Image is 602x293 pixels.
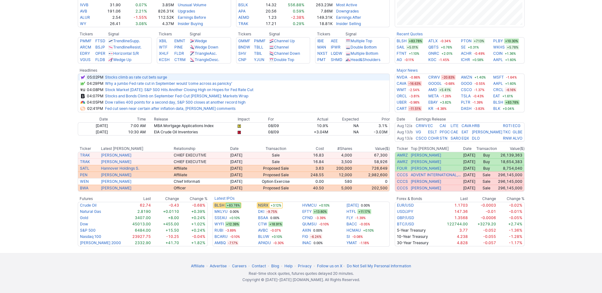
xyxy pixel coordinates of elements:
[101,166,139,171] a: Hannover Holdings S.
[503,130,511,134] a: TKC
[411,172,462,177] a: ADVENT INTERNATIONAL, L.P.
[472,100,484,105] span: -1.39%
[80,45,91,49] a: ARCM
[80,15,90,20] a: ALUR
[86,74,105,80] td: 05:02PM
[302,208,312,215] a: EFTY
[411,159,441,164] a: [PERSON_NAME]
[78,31,108,37] th: Tickers
[504,51,517,56] span: +1.36%
[86,99,105,105] td: 04:05PM
[461,44,466,50] a: SE
[147,14,174,21] td: 112.52K
[80,228,96,233] a: S&P 500
[428,44,439,50] a: QBTS
[113,51,139,56] a: Horizontal S/R
[80,222,88,226] a: Dow
[174,51,184,56] a: FLDR
[274,39,295,43] a: Channel Up
[336,21,361,26] a: Insider Selling
[80,3,88,7] a: IVVB
[101,186,131,190] a: [PERSON_NAME]
[331,45,341,49] a: IPWR
[302,221,317,227] a: QUMSU
[258,2,277,8] td: 14.32
[473,39,485,44] span: +7.13%
[397,105,407,112] a: CART
[408,94,420,99] span: -3.81%
[473,51,486,56] span: -0.49%
[258,21,277,27] td: 17.21
[347,264,411,268] a: Do Not Sell My Personal Information
[331,57,342,62] a: SHMD
[315,31,345,37] th: Tickers
[80,159,90,164] a: TRAK
[159,57,170,62] a: KCSH
[113,57,131,62] a: Wedge Up
[397,209,413,214] a: USD/JPY
[428,74,440,80] a: CRWV
[105,94,248,98] a: Stocks and Bonds Climb on September Fed-Cut [PERSON_NAME]: Markets Wrap
[214,221,224,227] a: WYFI
[288,3,304,7] span: 556.88%
[95,45,105,49] a: BSJP
[274,51,300,56] a: Channel Down
[101,159,131,164] a: [PERSON_NAME]
[214,208,228,215] a: MKLYU
[505,75,518,80] span: -1.64%
[461,93,471,99] a: TSLA
[451,136,461,141] a: SARO
[409,75,421,80] span: -0.86%
[406,45,419,50] span: +5.01%
[305,21,333,27] td: 18.81K
[214,202,224,208] a: BLSH
[195,51,217,56] a: TriangleAsc.
[174,57,186,62] a: CTRM
[159,45,167,49] a: WTF
[252,264,266,268] a: Contact
[397,38,407,44] a: BLSH
[174,45,183,49] a: PINE
[291,15,304,20] span: -2.38%
[99,14,121,21] td: 2.54
[351,57,380,62] a: Head&Shoulders
[113,45,130,49] span: Trendline
[108,31,152,37] th: Signal
[416,123,427,128] a: CRWV
[191,264,204,268] a: Affiliate
[80,215,88,220] a: Gold
[258,227,268,234] a: AVBC
[293,9,304,13] span: 0.59%
[397,153,408,157] a: AMRZ
[189,31,231,37] th: Signal
[428,123,433,128] a: EC
[78,67,86,74] th: Headlines
[238,3,248,7] a: BSLK
[351,51,378,56] a: Multiple Bottom
[397,74,407,80] a: NVDA
[195,57,219,62] a: TriangleDesc.
[302,215,313,221] a: CFND
[428,136,439,141] a: COHR
[461,105,472,112] a: DASH
[397,32,423,36] a: Recent Quotes
[440,123,446,128] a: CAI
[113,39,140,43] a: TrendlineSupp.
[209,57,219,62] span: Desc.
[346,215,353,221] a: FLY
[467,45,480,50] span: +0.31%
[254,57,264,62] a: YJUN
[397,93,407,99] a: ORCL
[159,39,167,43] a: XBIL
[174,39,185,43] a: EMNT
[439,39,452,44] span: -0.34%
[397,130,413,134] a: Aug 13/b
[302,240,311,246] a: INAC
[411,153,441,158] a: [PERSON_NAME]
[473,87,485,92] span: -1.37%
[461,50,472,57] a: ACHR
[428,57,436,63] a: KGC
[408,106,422,111] span: -11.51%
[80,9,87,13] a: AVB
[178,9,195,13] a: Upgrades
